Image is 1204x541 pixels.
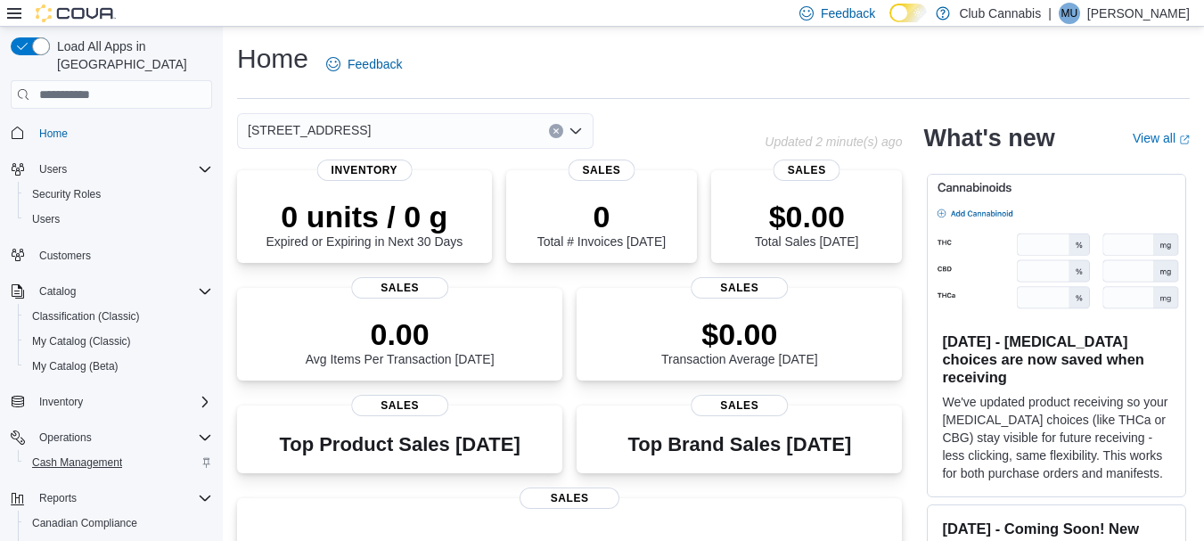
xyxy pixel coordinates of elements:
button: Canadian Compliance [18,511,219,536]
span: Load All Apps in [GEOGRAPHIC_DATA] [50,37,212,73]
a: Classification (Classic) [25,306,147,327]
span: Feedback [821,4,875,22]
span: Classification (Classic) [25,306,212,327]
span: Catalog [39,284,76,299]
a: Customers [32,245,98,266]
p: Updated 2 minute(s) ago [765,135,902,149]
button: Inventory [32,391,90,413]
p: Club Cannabis [959,3,1041,24]
span: Reports [39,491,77,505]
span: Operations [39,430,92,445]
p: | [1048,3,1052,24]
a: Feedback [319,46,409,82]
button: Users [4,157,219,182]
span: Operations [32,427,212,448]
span: MU [1061,3,1078,24]
span: Canadian Compliance [32,516,137,530]
span: [STREET_ADDRESS] [248,119,371,141]
span: Sales [351,395,449,416]
span: Security Roles [32,187,101,201]
button: Clear input [549,124,563,138]
p: We've updated product receiving so your [MEDICAL_DATA] choices (like THCa or CBG) stay visible fo... [942,393,1171,482]
span: Classification (Classic) [32,309,140,324]
a: Canadian Compliance [25,512,144,534]
button: Users [32,159,74,180]
span: Sales [520,488,619,509]
a: My Catalog (Classic) [25,331,138,352]
span: Users [25,209,212,230]
button: My Catalog (Beta) [18,354,219,379]
span: Sales [351,277,449,299]
span: Cash Management [32,455,122,470]
input: Dark Mode [889,4,927,22]
p: $0.00 [661,316,818,352]
button: Catalog [32,281,83,302]
span: Security Roles [25,184,212,205]
span: Customers [32,244,212,266]
p: 0 [537,199,666,234]
span: Sales [691,277,789,299]
a: My Catalog (Beta) [25,356,126,377]
img: Cova [36,4,116,22]
div: Total Sales [DATE] [755,199,858,249]
a: Home [32,123,75,144]
span: Home [39,127,68,141]
span: My Catalog (Classic) [25,331,212,352]
button: Open list of options [569,124,583,138]
span: My Catalog (Beta) [25,356,212,377]
span: Sales [568,160,635,181]
div: Mavis Upson [1059,3,1080,24]
button: Classification (Classic) [18,304,219,329]
a: View allExternal link [1133,131,1190,145]
p: 0.00 [306,316,495,352]
span: My Catalog (Beta) [32,359,119,373]
span: Dark Mode [889,22,890,23]
a: Cash Management [25,452,129,473]
span: Home [32,121,212,143]
button: Operations [32,427,99,448]
span: Inventory [32,391,212,413]
a: Users [25,209,67,230]
button: Catalog [4,279,219,304]
div: Total # Invoices [DATE] [537,199,666,249]
span: Users [39,162,67,176]
h1: Home [237,41,308,77]
button: Operations [4,425,219,450]
button: My Catalog (Classic) [18,329,219,354]
div: Avg Items Per Transaction [DATE] [306,316,495,366]
span: Catalog [32,281,212,302]
button: Cash Management [18,450,219,475]
h3: Top Brand Sales [DATE] [627,434,851,455]
p: [PERSON_NAME] [1087,3,1190,24]
button: Reports [32,488,84,509]
h2: What's new [923,124,1054,152]
a: Security Roles [25,184,108,205]
span: Sales [691,395,789,416]
span: Feedback [348,55,402,73]
button: Users [18,207,219,232]
h3: Top Product Sales [DATE] [279,434,520,455]
div: Expired or Expiring in Next 30 Days [266,199,463,249]
span: Canadian Compliance [25,512,212,534]
span: Inventory [317,160,413,181]
span: Customers [39,249,91,263]
span: Reports [32,488,212,509]
button: Reports [4,486,219,511]
span: Cash Management [25,452,212,473]
span: My Catalog (Classic) [32,334,131,348]
div: Transaction Average [DATE] [661,316,818,366]
p: 0 units / 0 g [266,199,463,234]
svg: External link [1179,135,1190,145]
p: $0.00 [755,199,858,234]
button: Home [4,119,219,145]
span: Sales [774,160,840,181]
span: Users [32,159,212,180]
span: Users [32,212,60,226]
h3: [DATE] - [MEDICAL_DATA] choices are now saved when receiving [942,332,1171,386]
button: Customers [4,242,219,268]
button: Inventory [4,389,219,414]
button: Security Roles [18,182,219,207]
span: Inventory [39,395,83,409]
